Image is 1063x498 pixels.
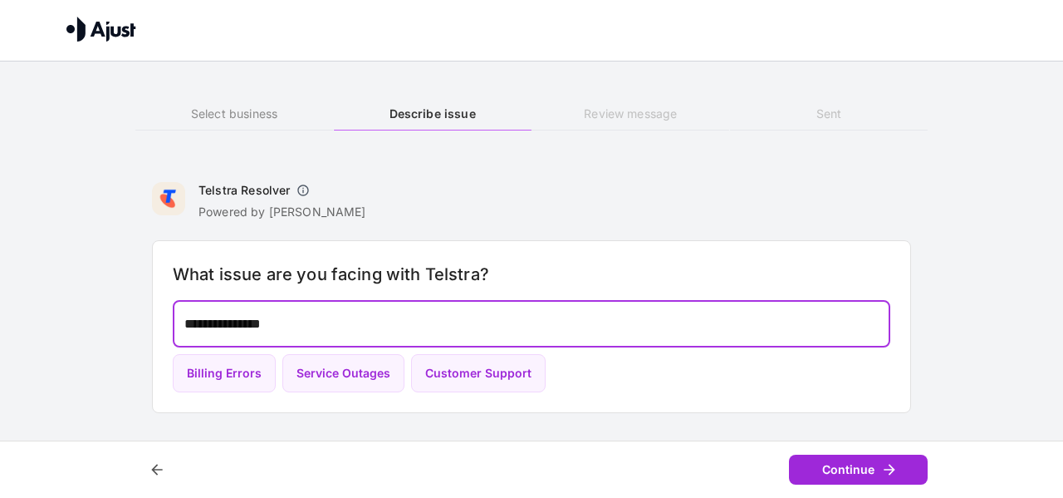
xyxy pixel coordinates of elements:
[135,105,333,123] h6: Select business
[789,455,928,486] button: Continue
[334,105,531,123] h6: Describe issue
[411,354,546,393] button: Customer Support
[173,354,276,393] button: Billing Errors
[66,17,136,42] img: Ajust
[531,105,729,123] h6: Review message
[173,261,890,288] h6: What issue are you facing with Telstra?
[730,105,928,123] h6: Sent
[198,204,366,220] p: Powered by [PERSON_NAME]
[198,182,290,199] h6: Telstra Resolver
[152,182,185,215] img: Telstra
[282,354,404,393] button: Service Outages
